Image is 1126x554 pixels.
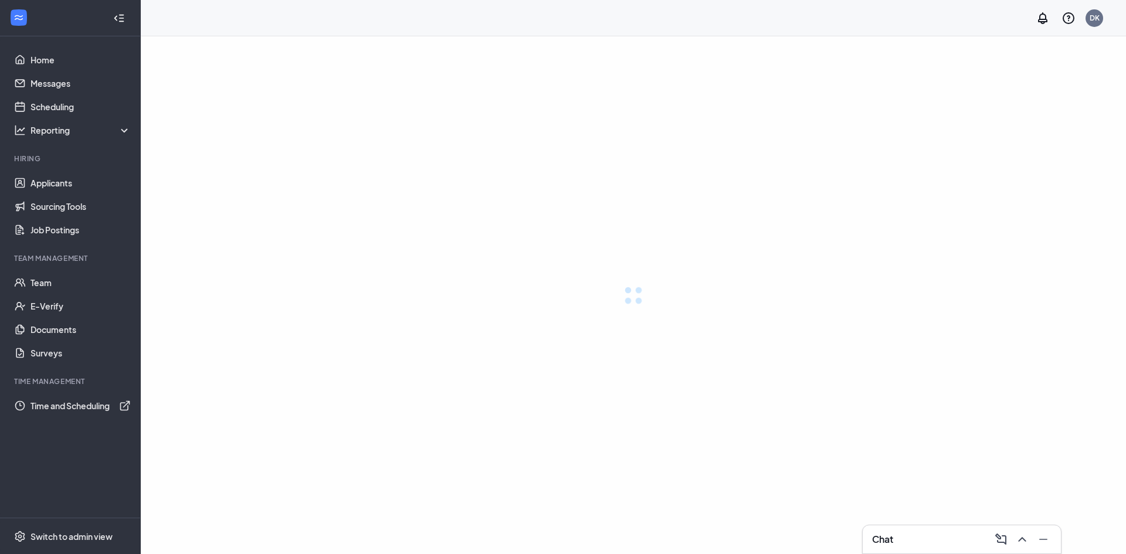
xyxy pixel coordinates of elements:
svg: Settings [14,531,26,542]
a: Scheduling [30,95,131,118]
svg: QuestionInfo [1061,11,1076,25]
svg: Notifications [1036,11,1050,25]
div: Hiring [14,154,128,164]
svg: Collapse [113,12,125,24]
a: Messages [30,72,131,95]
div: Reporting [30,124,131,136]
svg: Minimize [1036,532,1050,546]
a: Surveys [30,341,131,365]
svg: Analysis [14,124,26,136]
div: DK [1090,13,1100,23]
svg: WorkstreamLogo [13,12,25,23]
a: Time and SchedulingExternalLink [30,394,131,417]
button: ChevronUp [1012,530,1030,549]
a: Team [30,271,131,294]
a: Documents [30,318,131,341]
svg: ChevronUp [1015,532,1029,546]
svg: ComposeMessage [994,532,1008,546]
div: Team Management [14,253,128,263]
a: Job Postings [30,218,131,242]
div: Switch to admin view [30,531,113,542]
h3: Chat [872,533,893,546]
button: Minimize [1033,530,1052,549]
button: ComposeMessage [991,530,1009,549]
a: Home [30,48,131,72]
a: E-Verify [30,294,131,318]
a: Sourcing Tools [30,195,131,218]
a: Applicants [30,171,131,195]
div: TIME MANAGEMENT [14,376,128,386]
